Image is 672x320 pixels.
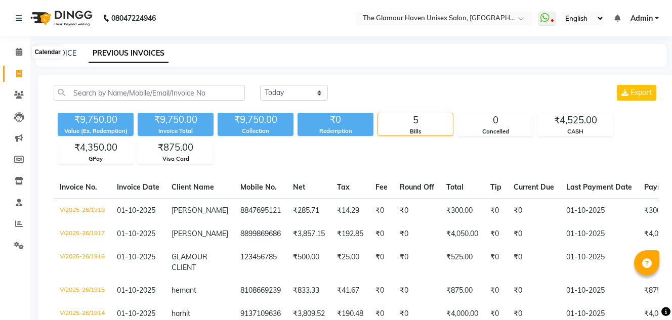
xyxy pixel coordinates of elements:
[287,222,331,246] td: ₹3,857.15
[54,246,111,279] td: V/2025-26/1916
[394,222,440,246] td: ₹0
[172,252,207,272] span: GLAMOUR CLIENT
[172,309,190,318] span: harhit
[54,85,245,101] input: Search by Name/Mobile/Email/Invoice No
[538,113,613,127] div: ₹4,525.00
[484,222,508,246] td: ₹0
[218,127,293,135] div: Collection
[458,113,533,127] div: 0
[60,182,97,192] span: Invoice No.
[484,246,508,279] td: ₹0
[331,222,369,246] td: ₹192.85
[117,309,155,318] span: 01-10-2025
[629,280,662,310] iframe: chat widget
[400,182,434,192] span: Round Off
[508,222,560,246] td: ₹0
[369,222,394,246] td: ₹0
[54,279,111,302] td: V/2025-26/1915
[117,286,155,295] span: 01-10-2025
[298,127,373,135] div: Redemption
[117,182,159,192] span: Invoice Date
[631,13,653,24] span: Admin
[287,199,331,222] td: ₹285.71
[514,182,554,192] span: Current Due
[508,246,560,279] td: ₹0
[566,182,632,192] span: Last Payment Date
[172,286,196,295] span: hemant
[138,127,214,135] div: Invoice Total
[440,222,484,246] td: ₹4,050.00
[32,46,63,58] div: Calendar
[111,4,156,32] b: 08047224946
[440,279,484,302] td: ₹875.00
[394,246,440,279] td: ₹0
[172,229,228,238] span: [PERSON_NAME]
[440,246,484,279] td: ₹525.00
[117,206,155,215] span: 01-10-2025
[58,113,134,127] div: ₹9,750.00
[617,85,656,101] button: Export
[138,155,213,163] div: Visa Card
[446,182,464,192] span: Total
[234,222,287,246] td: 8899869686
[369,199,394,222] td: ₹0
[138,141,213,155] div: ₹875.00
[440,199,484,222] td: ₹300.00
[560,246,638,279] td: 01-10-2025
[560,279,638,302] td: 01-10-2025
[631,88,652,97] span: Export
[337,182,350,192] span: Tax
[560,199,638,222] td: 01-10-2025
[378,127,453,136] div: Bills
[560,222,638,246] td: 01-10-2025
[331,279,369,302] td: ₹41.67
[58,155,133,163] div: GPay
[369,246,394,279] td: ₹0
[58,141,133,155] div: ₹4,350.00
[172,182,214,192] span: Client Name
[369,279,394,302] td: ₹0
[234,279,287,302] td: 8108669239
[458,127,533,136] div: Cancelled
[484,199,508,222] td: ₹0
[234,246,287,279] td: 123456785
[378,113,453,127] div: 5
[331,199,369,222] td: ₹14.29
[287,246,331,279] td: ₹500.00
[331,246,369,279] td: ₹25.00
[234,199,287,222] td: 8847695121
[54,222,111,246] td: V/2025-26/1917
[293,182,305,192] span: Net
[508,279,560,302] td: ₹0
[26,4,95,32] img: logo
[218,113,293,127] div: ₹9,750.00
[117,252,155,261] span: 01-10-2025
[538,127,613,136] div: CASH
[240,182,277,192] span: Mobile No.
[298,113,373,127] div: ₹0
[394,199,440,222] td: ₹0
[89,44,169,63] a: PREVIOUS INVOICES
[490,182,501,192] span: Tip
[58,127,134,135] div: Value (Ex. Redemption)
[138,113,214,127] div: ₹9,750.00
[117,229,155,238] span: 01-10-2025
[375,182,388,192] span: Fee
[172,206,228,215] span: [PERSON_NAME]
[394,279,440,302] td: ₹0
[54,199,111,222] td: V/2025-26/1918
[287,279,331,302] td: ₹833.33
[484,279,508,302] td: ₹0
[508,199,560,222] td: ₹0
